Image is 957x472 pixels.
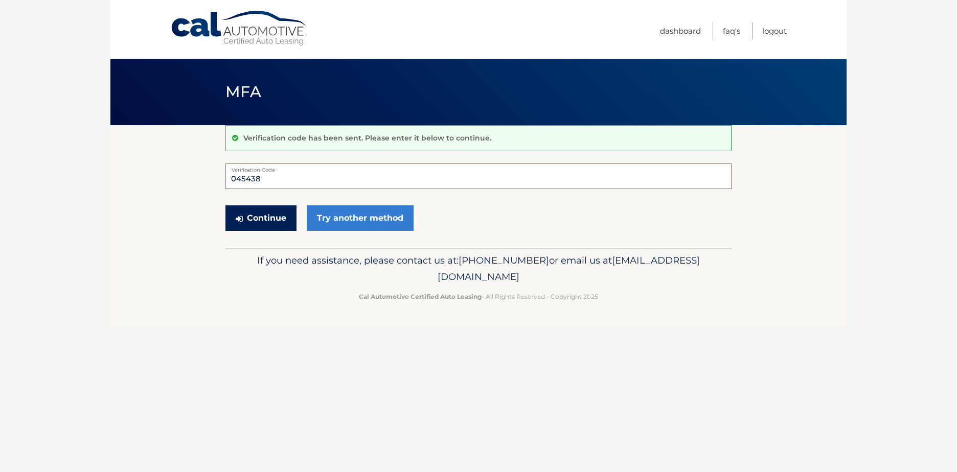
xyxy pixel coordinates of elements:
[225,163,732,189] input: Verification Code
[459,254,549,266] span: [PHONE_NUMBER]
[660,22,701,39] a: Dashboard
[243,133,491,143] p: Verification code has been sent. Please enter it below to continue.
[723,22,740,39] a: FAQ's
[307,205,414,231] a: Try another method
[359,293,482,300] strong: Cal Automotive Certified Auto Leasing
[232,252,725,285] p: If you need assistance, please contact us at: or email us at
[225,205,297,231] button: Continue
[225,163,732,172] label: Verification Code
[762,22,787,39] a: Logout
[438,254,700,282] span: [EMAIL_ADDRESS][DOMAIN_NAME]
[225,82,261,101] span: MFA
[232,291,725,302] p: - All Rights Reserved - Copyright 2025
[170,10,308,46] a: Cal Automotive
